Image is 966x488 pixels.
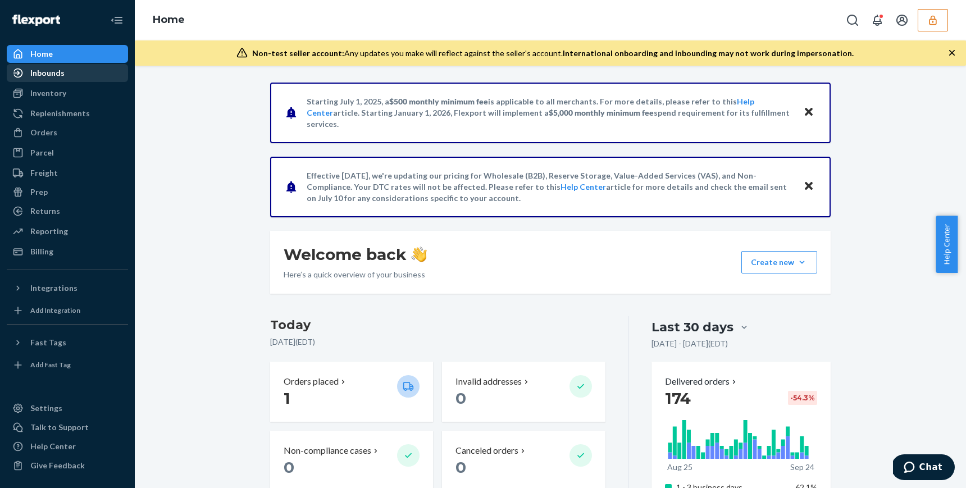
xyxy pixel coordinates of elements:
button: Open Search Box [841,9,864,31]
a: Orders [7,124,128,142]
a: Replenishments [7,104,128,122]
div: Add Integration [30,305,80,315]
p: Non-compliance cases [284,444,371,457]
a: Reporting [7,222,128,240]
button: Fast Tags [7,334,128,352]
button: Invalid addresses 0 [442,362,605,422]
span: 174 [665,389,691,408]
div: Parcel [30,147,54,158]
p: Canceled orders [455,444,518,457]
button: Open notifications [866,9,888,31]
a: Billing [7,243,128,261]
a: Add Integration [7,302,128,320]
p: [DATE] - [DATE] ( EDT ) [651,338,728,349]
a: Parcel [7,144,128,162]
span: 0 [455,389,466,408]
a: Inbounds [7,64,128,82]
button: Orders placed 1 [270,362,433,422]
a: Home [153,13,185,26]
span: International onboarding and inbounding may not work during impersonation. [563,48,854,58]
div: -54.3 % [788,391,817,405]
div: Any updates you make will reflect against the seller's account. [252,48,854,59]
h1: Welcome back [284,244,427,264]
button: Talk to Support [7,418,128,436]
div: Reporting [30,226,68,237]
div: Orders [30,127,57,138]
a: Help Center [7,437,128,455]
span: $5,000 monthly minimum fee [549,108,654,117]
a: Add Fast Tag [7,356,128,374]
img: Flexport logo [12,15,60,26]
iframe: Opens a widget where you can chat to one of our agents [893,454,955,482]
div: Replenishments [30,108,90,119]
button: Close Navigation [106,9,128,31]
div: Inventory [30,88,66,99]
button: Give Feedback [7,457,128,475]
a: Freight [7,164,128,182]
a: Returns [7,202,128,220]
p: Starting July 1, 2025, a is applicable to all merchants. For more details, please refer to this a... [307,96,792,130]
button: Create new [741,251,817,273]
ol: breadcrumbs [144,4,194,37]
div: Prep [30,186,48,198]
a: Settings [7,399,128,417]
button: Help Center [936,216,958,273]
span: 0 [455,458,466,477]
div: Billing [30,246,53,257]
div: Freight [30,167,58,179]
a: Prep [7,183,128,201]
button: Close [801,104,816,121]
a: Home [7,45,128,63]
div: Integrations [30,282,78,294]
span: $500 monthly minimum fee [389,97,488,106]
span: 1 [284,389,290,408]
button: Close [801,179,816,195]
p: Orders placed [284,375,339,388]
a: Help Center [561,182,606,191]
div: Home [30,48,53,60]
div: Settings [30,403,62,414]
button: Integrations [7,279,128,297]
div: Fast Tags [30,337,66,348]
button: Delivered orders [665,375,739,388]
div: Help Center [30,441,76,452]
p: Invalid addresses [455,375,522,388]
img: hand-wave emoji [411,247,427,262]
p: Effective [DATE], we're updating our pricing for Wholesale (B2B), Reserve Storage, Value-Added Se... [307,170,792,204]
div: Add Fast Tag [30,360,71,370]
h3: Today [270,316,605,334]
a: Inventory [7,84,128,102]
span: 0 [284,458,294,477]
p: Aug 25 [667,462,692,473]
div: Returns [30,206,60,217]
div: Give Feedback [30,460,85,471]
p: [DATE] ( EDT ) [270,336,605,348]
div: Talk to Support [30,422,89,433]
div: Inbounds [30,67,65,79]
button: Open account menu [891,9,913,31]
div: Last 30 days [651,318,733,336]
p: Here’s a quick overview of your business [284,269,427,280]
p: Sep 24 [790,462,814,473]
span: Non-test seller account: [252,48,344,58]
